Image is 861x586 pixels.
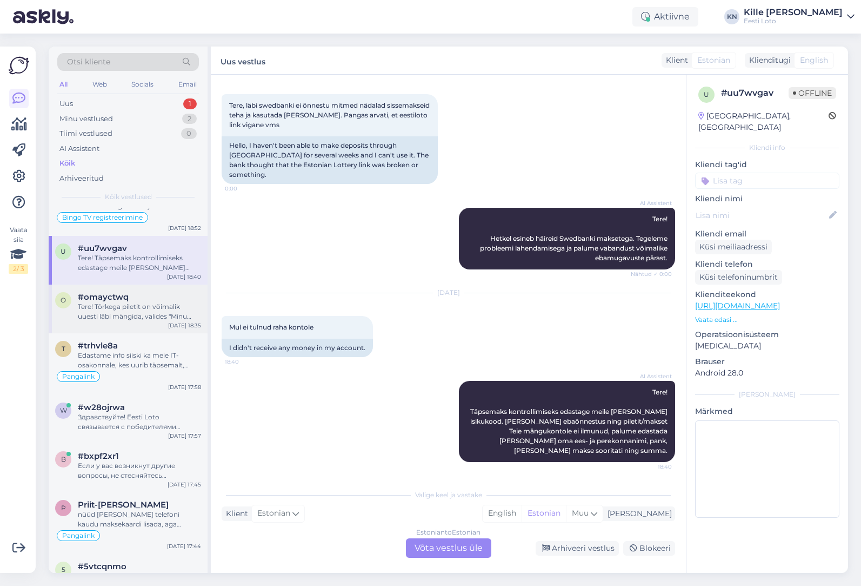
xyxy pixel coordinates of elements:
span: AI Assistent [631,199,672,207]
div: Minu vestlused [59,114,113,124]
div: Kliendi info [695,143,839,153]
div: Estonian [522,505,566,522]
div: [PERSON_NAME] [603,508,672,519]
span: 18:40 [225,358,265,366]
span: #omayctwq [78,292,129,302]
div: nüüd [PERSON_NAME] telefoni kaudu maksekaardi lisada, aga ükskõik mis tehingut proovides kuvab sa... [78,510,201,529]
div: [GEOGRAPHIC_DATA], [GEOGRAPHIC_DATA] [698,110,829,133]
a: [URL][DOMAIN_NAME] [695,301,780,311]
div: Если у вас возникнут другие вопросы, не стесняйтесь обращаться. [78,461,201,480]
div: Здравствуйте! Eesti Loto связывается с победителями дополнительного розыгрыша по телефону. Уведом... [78,412,201,432]
div: English [483,505,522,522]
p: Kliendi telefon [695,259,839,270]
div: [DATE] 18:40 [167,273,201,281]
div: Kille [PERSON_NAME] [744,8,843,17]
span: Kõik vestlused [105,192,152,202]
div: Klient [222,508,248,519]
div: [DATE] [222,288,675,298]
div: KN [724,9,739,24]
span: w [60,406,67,414]
div: 0 [181,128,197,139]
div: Tere! Täpsemaks kontrollimiseks edastage meile [PERSON_NAME] isikukood. [PERSON_NAME] ebaõnnestus... [78,253,201,273]
p: Kliendi email [695,228,839,240]
span: Tere! Hetkel esineb häireid Swedbanki maksetega. Tegeleme probleemi lahendamisega ja palume vaban... [480,215,669,262]
span: Pangalink [62,373,95,380]
div: # uu7wvgav [721,87,789,100]
span: t [62,345,65,353]
div: [PERSON_NAME] [695,390,839,399]
span: Bingo TV registreerimine [62,214,143,221]
div: Valige keel ja vastake [222,490,675,500]
div: Tere! Tõrkega piletit on võimalik uuesti läbi mängida, valides "Minu piletid" – "e-kiirloteriid".... [78,302,201,321]
span: Offline [789,87,836,99]
span: u [61,247,66,255]
div: [DATE] 17:44 [167,542,201,550]
div: 2 / 3 [9,264,28,274]
span: Pangalink [62,532,95,539]
div: AI Assistent [59,143,99,154]
div: Web [90,77,109,91]
div: [DATE] 18:52 [168,224,201,232]
div: Arhiveeri vestlus [536,541,619,556]
div: Kõik [59,158,75,169]
span: Tere, läbi swedbanki ei õnnestu mitmed nädalad sissemakseid teha ja kasutada [PERSON_NAME]. Panga... [229,101,431,129]
span: Muu [572,508,589,518]
div: 1 [183,98,197,109]
div: [DATE] 18:35 [168,321,201,330]
span: 5 [62,565,65,574]
div: Võta vestlus üle [406,538,491,558]
span: P [61,504,66,512]
div: [DATE] 17:58 [168,383,201,391]
p: [MEDICAL_DATA] [695,340,839,352]
span: AI Assistent [631,372,672,380]
div: Blokeeri [623,541,675,556]
span: o [61,296,66,304]
span: 18:40 [631,463,672,471]
div: [DATE] 17:45 [168,480,201,489]
label: Uus vestlus [221,53,265,68]
span: #w28ojrwa [78,403,125,412]
div: Küsi telefoninumbrit [695,270,782,285]
p: Vaata edasi ... [695,315,839,325]
div: 2 [182,114,197,124]
p: Kliendi tag'id [695,159,839,170]
div: [DATE] 17:57 [168,432,201,440]
span: Nähtud ✓ 0:00 [631,270,672,278]
span: Mul ei tulnud raha kontole [229,323,313,331]
div: Estonian to Estonian [416,528,480,537]
div: Klienditugi [745,55,791,66]
span: Priit-Eugen Kelder [78,500,169,510]
span: #bxpf2xr1 [78,451,119,461]
img: Askly Logo [9,55,29,76]
span: Tere! Täpsemaks kontrollimiseks edastage meile [PERSON_NAME] isikukood. [PERSON_NAME] ebaõnnestus... [470,388,669,455]
div: Vaata siia [9,225,28,274]
span: 0:00 [225,185,265,193]
p: Märkmed [695,406,839,417]
div: Uus [59,98,73,109]
div: All [57,77,70,91]
span: #uu7wvgav [78,243,127,253]
span: Estonian [697,55,730,66]
a: Kille [PERSON_NAME]Eesti Loto [744,8,855,25]
div: Edastame info siiski ka meie IT-osakonnale, kes uurib täpsemalt, [PERSON_NAME] ole võimalik teha ... [78,351,201,370]
span: u [704,90,709,98]
input: Lisa tag [695,173,839,189]
p: Klienditeekond [695,289,839,300]
span: b [61,455,66,463]
div: Tiimi vestlused [59,128,112,139]
div: Socials [129,77,156,91]
span: English [800,55,828,66]
div: Email [176,77,199,91]
input: Lisa nimi [696,209,827,221]
p: Android 28.0 [695,367,839,379]
span: Estonian [257,508,290,519]
span: Otsi kliente [67,56,110,68]
div: I didn't receive any money in my account. [222,339,373,357]
div: Klient [662,55,688,66]
p: Operatsioonisüsteem [695,329,839,340]
div: Küsi meiliaadressi [695,240,772,254]
span: #5vtcqnmo [78,562,126,571]
div: Arhiveeritud [59,173,104,184]
div: Aktiivne [632,7,698,27]
p: Kliendi nimi [695,193,839,205]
